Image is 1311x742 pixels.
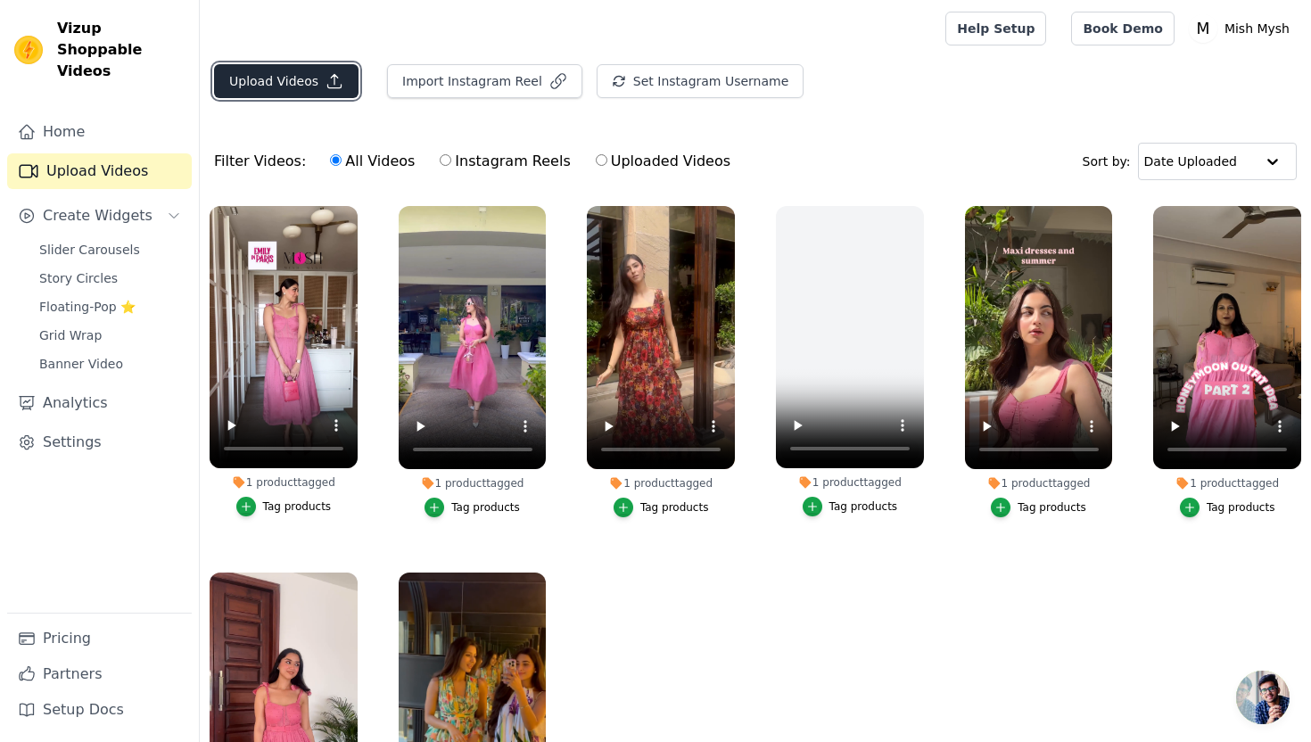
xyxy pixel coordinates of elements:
[614,498,709,517] button: Tag products
[595,150,731,173] label: Uploaded Videos
[214,141,740,182] div: Filter Videos:
[43,205,153,227] span: Create Widgets
[236,497,332,516] button: Tag products
[29,294,192,319] a: Floating-Pop ⭐
[1018,500,1086,515] div: Tag products
[1196,20,1209,37] text: M
[387,64,582,98] button: Import Instagram Reel
[1071,12,1174,45] a: Book Demo
[39,298,136,316] span: Floating-Pop ⭐
[640,500,709,515] div: Tag products
[330,154,342,166] input: All Videos
[7,425,192,460] a: Settings
[29,266,192,291] a: Story Circles
[57,18,185,82] span: Vizup Shoppable Videos
[587,476,735,491] div: 1 product tagged
[776,475,924,490] div: 1 product tagged
[263,499,332,514] div: Tag products
[39,355,123,373] span: Banner Video
[425,498,520,517] button: Tag products
[829,499,898,514] div: Tag products
[1153,476,1301,491] div: 1 product tagged
[7,385,192,421] a: Analytics
[945,12,1046,45] a: Help Setup
[39,241,140,259] span: Slider Carousels
[597,64,804,98] button: Set Instagram Username
[14,36,43,64] img: Vizup
[7,621,192,656] a: Pricing
[7,153,192,189] a: Upload Videos
[440,154,451,166] input: Instagram Reels
[803,497,898,516] button: Tag products
[39,269,118,287] span: Story Circles
[7,198,192,234] button: Create Widgets
[399,476,547,491] div: 1 product tagged
[1083,143,1298,180] div: Sort by:
[1207,500,1275,515] div: Tag products
[7,692,192,728] a: Setup Docs
[29,323,192,348] a: Grid Wrap
[596,154,607,166] input: Uploaded Videos
[7,114,192,150] a: Home
[210,475,358,490] div: 1 product tagged
[439,150,571,173] label: Instagram Reels
[1180,498,1275,517] button: Tag products
[991,498,1086,517] button: Tag products
[214,64,359,98] button: Upload Videos
[451,500,520,515] div: Tag products
[965,476,1113,491] div: 1 product tagged
[1217,12,1297,45] p: Mish Mysh
[7,656,192,692] a: Partners
[329,150,416,173] label: All Videos
[39,326,102,344] span: Grid Wrap
[29,351,192,376] a: Banner Video
[29,237,192,262] a: Slider Carousels
[1236,671,1290,724] div: Open chat
[1189,12,1297,45] button: M Mish Mysh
